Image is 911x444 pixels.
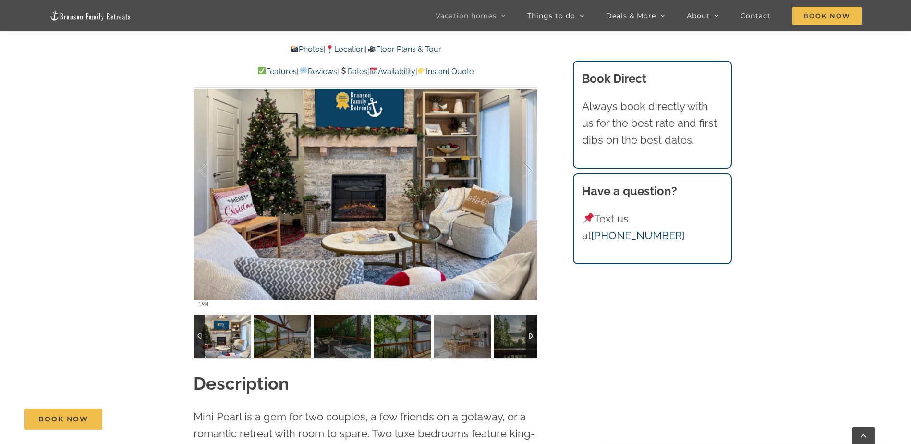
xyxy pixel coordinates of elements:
[374,315,431,358] img: Blue-Pearl-vacation-home-rental-Lake-Taneycomo-2146-scaled.jpg-nggid041562-ngg0dyn-120x90-00f0w01...
[326,45,334,53] img: 📍
[494,315,551,358] img: Blue-Pearl-lakefront-vacation-rental-home-fog-2-scaled.jpg-nggid041574-ngg0dyn-120x90-00f0w010c01...
[339,67,367,76] a: Rates
[434,315,491,358] img: Blue-Pearl-vacation-home-rental-Lake-Taneycomo-2071-scaled.jpg-nggid041595-ngg0dyn-120x90-00f0w01...
[290,45,324,54] a: Photos
[792,7,862,25] span: Book Now
[369,67,415,76] a: Availability
[194,43,537,56] p: | |
[300,67,307,74] img: 💬
[24,409,102,430] a: Book Now
[417,67,474,76] a: Instant Quote
[436,12,497,19] span: Vacation homes
[370,67,377,74] img: 📆
[299,67,337,76] a: Reviews
[38,415,88,423] span: Book Now
[194,65,537,78] p: | | | |
[582,183,722,200] h3: Have a question?
[326,45,365,54] a: Location
[687,12,710,19] span: About
[582,210,722,244] p: Text us at
[368,45,376,53] img: 🎥
[340,67,347,74] img: 💲
[591,229,685,242] a: [PHONE_NUMBER]
[194,315,251,358] img: Blue-Pearl-Christmas-at-Lake-Taneycomo-Branson-Missouri-1305-Edit-scaled.jpg-nggid041849-ngg0dyn-...
[194,373,289,394] strong: Description
[258,67,266,74] img: ✅
[606,12,656,19] span: Deals & More
[291,45,298,53] img: 📸
[314,315,371,358] img: Blue-Pearl-vacation-home-rental-Lake-Taneycomo-2155-scaled.jpg-nggid041589-ngg0dyn-120x90-00f0w01...
[527,12,575,19] span: Things to do
[582,70,722,87] h3: Book Direct
[741,12,771,19] span: Contact
[583,213,594,223] img: 📌
[254,315,311,358] img: Blue-Pearl-vacation-home-rental-Lake-Taneycomo-2145-scaled.jpg-nggid041566-ngg0dyn-120x90-00f0w01...
[582,98,722,149] p: Always book directly with us for the best rate and first dibs on the best dates.
[49,10,131,21] img: Branson Family Retreats Logo
[367,45,441,54] a: Floor Plans & Tour
[418,67,425,74] img: 👉
[257,67,297,76] a: Features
